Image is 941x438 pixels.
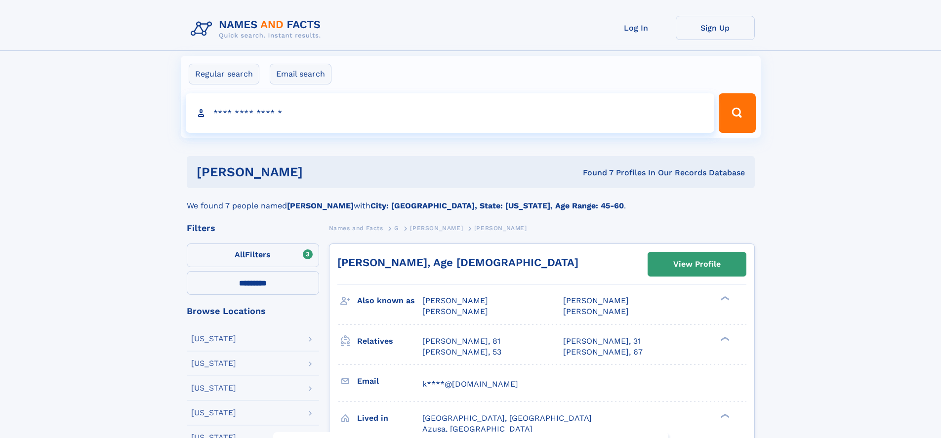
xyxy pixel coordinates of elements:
a: Names and Facts [329,222,383,234]
b: [PERSON_NAME] [287,201,354,210]
div: ❯ [718,335,730,342]
span: [PERSON_NAME] [563,296,629,305]
h3: Lived in [357,410,422,427]
span: G [394,225,399,232]
div: ❯ [718,412,730,419]
a: [PERSON_NAME], 53 [422,347,501,358]
div: [US_STATE] [191,384,236,392]
h3: Email [357,373,422,390]
a: Log In [597,16,676,40]
div: [US_STATE] [191,359,236,367]
a: View Profile [648,252,746,276]
a: [PERSON_NAME], 81 [422,336,500,347]
span: [PERSON_NAME] [563,307,629,316]
div: We found 7 people named with . [187,188,755,212]
label: Filters [187,243,319,267]
div: ❯ [718,295,730,302]
a: G [394,222,399,234]
div: Found 7 Profiles In Our Records Database [443,167,745,178]
button: Search Button [719,93,755,133]
h1: [PERSON_NAME] [197,166,443,178]
span: [PERSON_NAME] [422,296,488,305]
label: Regular search [189,64,259,84]
h3: Also known as [357,292,422,309]
img: Logo Names and Facts [187,16,329,42]
a: [PERSON_NAME] [410,222,463,234]
h3: Relatives [357,333,422,350]
a: Sign Up [676,16,755,40]
a: [PERSON_NAME], 31 [563,336,641,347]
label: Email search [270,64,331,84]
div: Browse Locations [187,307,319,316]
span: [GEOGRAPHIC_DATA], [GEOGRAPHIC_DATA] [422,413,592,423]
a: [PERSON_NAME], Age [DEMOGRAPHIC_DATA] [337,256,578,269]
span: All [235,250,245,259]
div: [US_STATE] [191,409,236,417]
div: [US_STATE] [191,335,236,343]
a: [PERSON_NAME], 67 [563,347,643,358]
span: [PERSON_NAME] [422,307,488,316]
input: search input [186,93,715,133]
b: City: [GEOGRAPHIC_DATA], State: [US_STATE], Age Range: 45-60 [370,201,624,210]
span: [PERSON_NAME] [474,225,527,232]
div: View Profile [673,253,721,276]
span: Azusa, [GEOGRAPHIC_DATA] [422,424,532,434]
div: Filters [187,224,319,233]
span: [PERSON_NAME] [410,225,463,232]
